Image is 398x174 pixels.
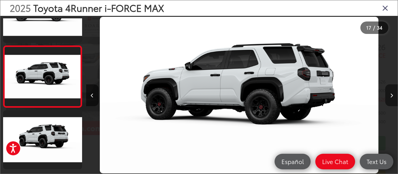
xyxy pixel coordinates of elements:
[278,158,307,165] span: Español
[2,117,83,162] img: 2025 Toyota 4Runner i-FORCE MAX TRD Pro
[83,17,395,173] div: 2025 Toyota 4Runner i-FORCE MAX TRD Pro 16
[385,84,398,106] button: Next image
[382,4,388,12] i: Close gallery
[10,1,31,14] span: 2025
[275,154,311,169] a: Español
[319,158,351,165] span: Live Chat
[315,154,355,169] a: Live Chat
[377,24,382,31] span: 34
[360,154,393,169] a: Text Us
[373,26,376,30] span: /
[100,17,378,173] img: 2025 Toyota 4Runner i-FORCE MAX TRD Pro
[33,1,164,14] span: Toyota 4Runner i-FORCE MAX
[366,24,371,31] span: 17
[4,55,81,98] img: 2025 Toyota 4Runner i-FORCE MAX TRD Pro
[86,84,99,106] button: Previous image
[363,158,390,165] span: Text Us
